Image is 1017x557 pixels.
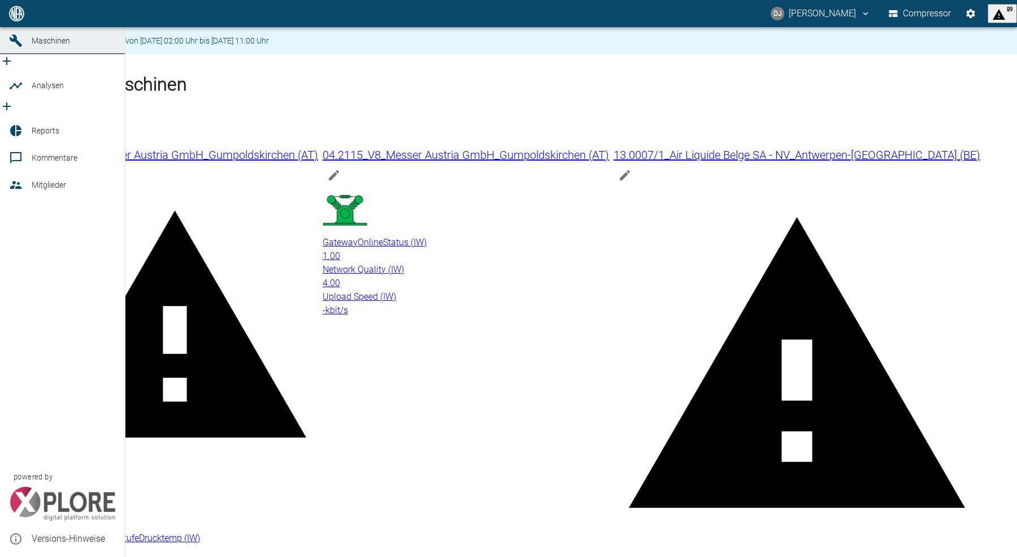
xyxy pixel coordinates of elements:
span: Reports [32,126,59,135]
img: Xplore Logo [9,487,116,521]
div: Wartungsarbeiten von [DATE] 02:00 Uhr bis [DATE] 11:00 Uhr [60,31,269,51]
span: powered by [14,472,53,482]
span: kbit/s [325,305,348,316]
span: 13.0007/1_Air Liquide Belge SA - NV_Antwerpen-[GEOGRAPHIC_DATA] (BE) [614,148,980,162]
span: Maschinen [32,36,70,45]
span: 4.00 [323,278,340,288]
span: 02.2294_V7_Messer Austria GmbH_Gumpoldskirchen (AT) [32,148,318,162]
span: Network Quality (IW) [323,264,404,275]
span: GatewayOnlineStatus (IW) [323,237,427,248]
button: Einstellungen [960,3,981,24]
span: 1.00 [323,251,340,261]
span: Kommentare [32,153,77,162]
span: Versions-Hinweise [32,532,116,546]
h1: Aktuelle Maschinen [32,71,1017,98]
span: Upload Speed (IW) [323,291,396,302]
a: 04.2115_V8_Messer Austria GmbH_Gumpoldskirchen (AT)edit machineGatewayOnlineStatus (IW)1.00Networ... [323,146,609,317]
button: edit machine [614,164,636,187]
button: displayAlerts [988,4,1017,23]
span: 89 [1007,6,1012,21]
div: DJ [771,7,784,20]
img: logo [8,6,25,21]
button: edit machine [323,164,345,187]
span: - [323,305,325,316]
button: david.jasper@nea-x.de [769,3,872,24]
span: Analysen [32,81,64,90]
span: Mitglieder [32,180,66,189]
button: Compressor [886,3,954,24]
span: 04.2115_V8_Messer Austria GmbH_Gumpoldskirchen (AT) [323,148,609,162]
